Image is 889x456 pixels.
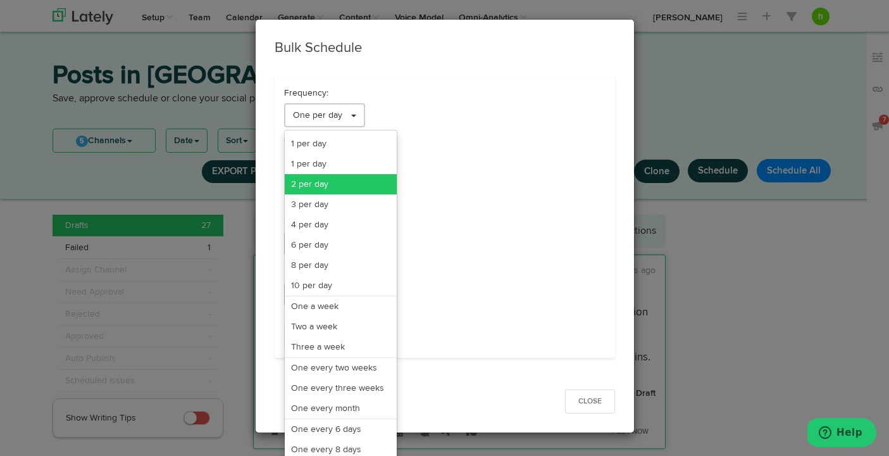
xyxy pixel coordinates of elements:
a: 2 per day [285,174,397,194]
a: One every 6 days [285,419,397,440]
a: 4 per day [285,215,397,235]
a: Two a week [285,317,397,337]
a: One a week [285,296,397,317]
a: One every three weeks [285,378,397,398]
a: Three a week [285,337,397,357]
a: 1 per day [285,154,397,174]
h3: Bulk Schedule [275,39,615,58]
div: Time of Day: [284,137,606,150]
a: 1 per day [285,134,397,154]
span: One per day [293,111,342,120]
button: Close [565,389,615,414]
iframe: Opens a widget where you can find more information [807,418,876,450]
a: One every two weeks [285,358,397,378]
p: Frequency: [284,87,606,99]
a: 8 per day [285,255,397,275]
a: 6 per day [285,235,397,255]
a: One every month [285,398,397,419]
a: 10 per day [285,275,397,296]
p: Starting On: [284,215,606,228]
p: Ending On: [284,266,606,279]
a: 3 per day [285,194,397,215]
